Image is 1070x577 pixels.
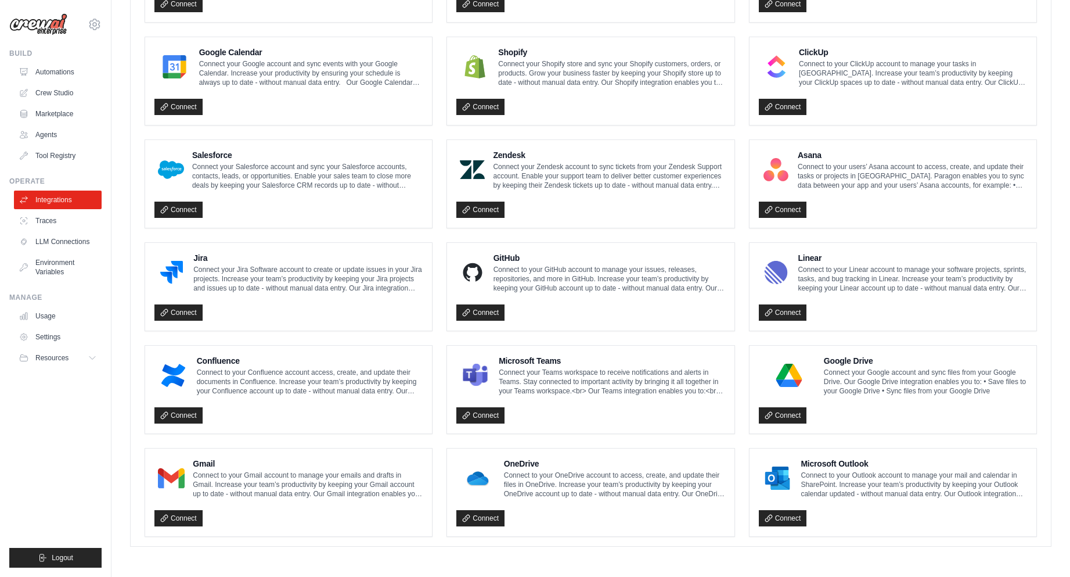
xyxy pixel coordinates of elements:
a: Connect [456,99,505,115]
div: Build [9,49,102,58]
img: Microsoft Outlook Logo [762,467,793,490]
h4: Asana [798,149,1027,161]
button: Logout [9,548,102,568]
p: Connect your Salesforce account and sync your Salesforce accounts, contacts, leads, or opportunit... [192,162,423,190]
h4: Gmail [193,458,423,470]
p: Connect to your Outlook account to manage your mail and calendar in SharePoint. Increase your tea... [801,471,1027,499]
p: Connect your Jira Software account to create or update issues in your Jira projects. Increase you... [193,265,423,293]
p: Connect your Teams workspace to receive notifications and alerts in Teams. Stay connected to impo... [499,368,725,396]
h4: Microsoft Teams [499,355,725,367]
a: Connect [456,202,505,218]
img: Confluence Logo [158,364,189,387]
h4: Confluence [197,355,423,367]
h4: Linear [798,252,1027,264]
img: Google Calendar Logo [158,55,191,78]
h4: OneDrive [504,458,725,470]
a: Environment Variables [14,253,102,281]
img: Zendesk Logo [460,158,485,181]
div: Operate [9,177,102,186]
span: Resources [35,353,69,363]
span: Logout [52,553,73,562]
a: Tool Registry [14,146,102,165]
h4: Zendesk [493,149,725,161]
a: Connect [154,99,203,115]
p: Connect to your OneDrive account to access, create, and update their files in OneDrive. Increase ... [504,471,725,499]
img: Asana Logo [762,158,790,181]
h4: Microsoft Outlook [801,458,1027,470]
a: Connect [456,407,505,424]
a: Integrations [14,191,102,209]
p: Connect your Google account and sync files from your Google Drive. Our Google Drive integration e... [824,368,1027,396]
button: Resources [14,349,102,367]
a: Connect [154,510,203,526]
p: Connect your Shopify store and sync your Shopify customers, orders, or products. Grow your busine... [498,59,725,87]
a: Usage [14,307,102,325]
img: ClickUp Logo [762,55,791,78]
p: Connect to your Gmail account to manage your emails and drafts in Gmail. Increase your team’s pro... [193,471,423,499]
a: Connect [154,304,203,321]
img: Gmail Logo [158,467,185,490]
img: Salesforce Logo [158,158,184,181]
p: Connect to your Confluence account access, create, and update their documents in Confluence. Incr... [197,368,423,396]
a: LLM Connections [14,232,102,251]
img: Google Drive Logo [762,364,816,387]
h4: Google Drive [824,355,1027,367]
p: Connect your Zendesk account to sync tickets from your Zendesk Support account. Enable your suppo... [493,162,725,190]
img: Jira Logo [158,261,185,284]
h4: Salesforce [192,149,423,161]
a: Automations [14,63,102,81]
p: Connect to your GitHub account to manage your issues, releases, repositories, and more in GitHub.... [493,265,725,293]
a: Connect [456,510,505,526]
a: Connect [759,99,807,115]
a: Connect [759,202,807,218]
h4: Google Calendar [199,46,423,58]
a: Connect [154,202,203,218]
div: Manage [9,293,102,302]
p: Connect to your Linear account to manage your software projects, sprints, tasks, and bug tracking... [798,265,1027,293]
p: Connect to your users’ Asana account to access, create, and update their tasks or projects in [GE... [798,162,1027,190]
img: Microsoft Teams Logo [460,364,491,387]
a: Connect [759,510,807,526]
a: Marketplace [14,105,102,123]
a: Settings [14,328,102,346]
a: Traces [14,212,102,230]
img: OneDrive Logo [460,467,495,490]
img: Shopify Logo [460,55,490,78]
a: Crew Studio [14,84,102,102]
h4: Jira [193,252,423,264]
a: Connect [456,304,505,321]
p: Connect your Google account and sync events with your Google Calendar. Increase your productivity... [199,59,423,87]
img: Linear Logo [762,261,790,284]
img: GitHub Logo [460,261,485,284]
a: Connect [759,304,807,321]
img: Logo [9,13,67,35]
a: Connect [759,407,807,424]
a: Agents [14,126,102,144]
h4: ClickUp [799,46,1027,58]
a: Connect [154,407,203,424]
h4: GitHub [493,252,725,264]
h4: Shopify [498,46,725,58]
p: Connect to your ClickUp account to manage your tasks in [GEOGRAPHIC_DATA]. Increase your team’s p... [799,59,1027,87]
